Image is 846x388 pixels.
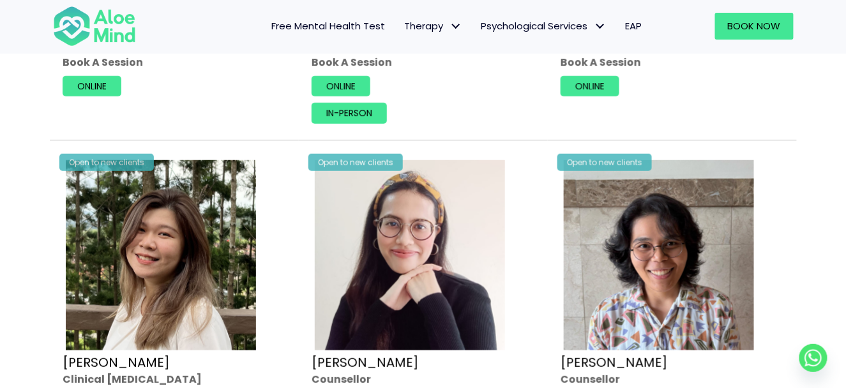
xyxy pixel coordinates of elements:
[557,154,652,171] div: Open to new clients
[626,19,642,33] span: EAP
[561,353,668,371] a: [PERSON_NAME]
[63,353,170,371] a: [PERSON_NAME]
[561,55,784,70] p: Book A Session
[481,19,607,33] span: Psychological Services
[395,13,472,40] a: TherapyTherapy: submenu
[63,371,286,386] div: Clinical [MEDICAL_DATA]
[315,160,505,350] img: Therapist Photo Update
[66,160,256,350] img: Kelly Clinical Psychologist
[447,17,465,36] span: Therapy: submenu
[591,17,610,36] span: Psychological Services: submenu
[59,154,154,171] div: Open to new clients
[153,13,652,40] nav: Menu
[616,13,652,40] a: EAP
[405,19,462,33] span: Therapy
[262,13,395,40] a: Free Mental Health Test
[312,103,387,124] a: In-person
[799,344,827,372] a: Whatsapp
[272,19,386,33] span: Free Mental Health Test
[63,76,121,96] a: Online
[728,19,781,33] span: Book Now
[715,13,794,40] a: Book Now
[312,371,535,386] div: Counsellor
[564,160,754,350] img: zafeera counsellor
[312,353,419,371] a: [PERSON_NAME]
[53,5,136,47] img: Aloe mind Logo
[308,154,403,171] div: Open to new clients
[312,76,370,96] a: Online
[561,371,784,386] div: Counsellor
[312,55,535,70] p: Book A Session
[472,13,616,40] a: Psychological ServicesPsychological Services: submenu
[561,76,619,96] a: Online
[63,55,286,70] p: Book A Session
